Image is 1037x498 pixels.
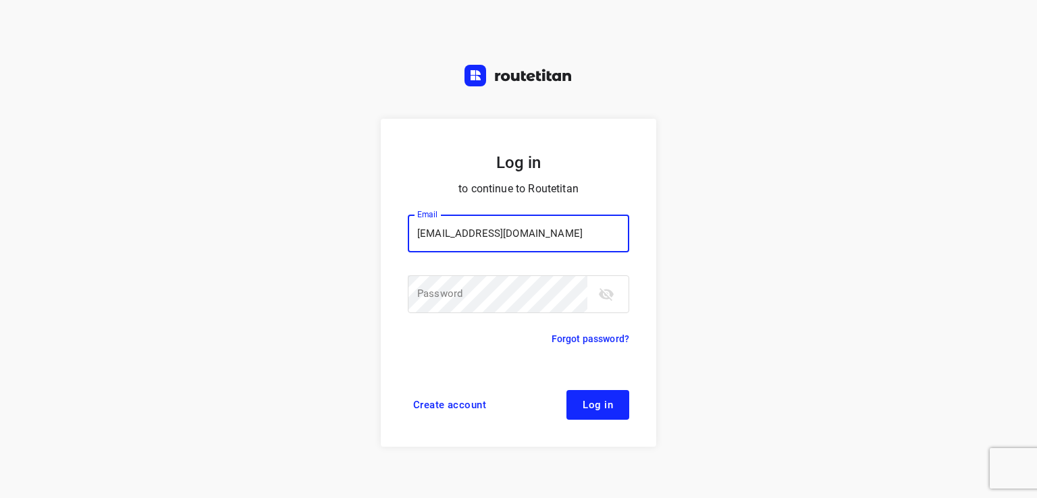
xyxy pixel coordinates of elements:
span: Create account [413,399,486,410]
a: Create account [408,390,491,420]
a: Routetitan [464,65,573,90]
button: toggle password visibility [593,281,620,308]
a: Forgot password? [552,331,629,347]
span: Log in [583,399,613,410]
button: Log in [566,390,629,420]
img: Routetitan [464,65,573,86]
h5: Log in [408,151,629,174]
p: to continue to Routetitan [408,179,629,198]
